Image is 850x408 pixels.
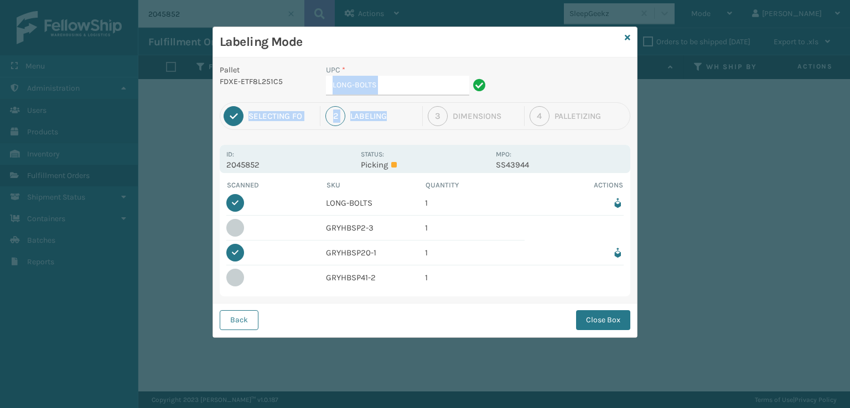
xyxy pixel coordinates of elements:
[361,150,384,158] label: Status:
[226,180,326,191] th: Scanned
[326,240,426,265] td: GRYHBSP20-1
[525,191,624,216] td: Remove from box
[525,180,624,191] th: Actions
[350,111,417,121] div: Labeling
[425,240,525,265] td: 1
[576,310,630,330] button: Close Box
[530,106,550,126] div: 4
[326,180,426,191] th: SKU
[226,160,354,170] p: 2045852
[326,216,426,240] td: GRYHBSP2-3
[425,180,525,191] th: Quantity
[428,106,448,126] div: 3
[361,160,489,170] p: Picking
[496,150,511,158] label: MPO:
[220,64,313,76] p: Pallet
[525,240,624,265] td: Remove from box
[425,265,525,290] td: 1
[326,191,426,216] td: LONG-BOLTS
[224,106,243,126] div: 1
[226,150,234,158] label: Id:
[325,106,345,126] div: 2
[220,34,620,50] h3: Labeling Mode
[220,310,258,330] button: Back
[425,191,525,216] td: 1
[326,64,345,76] label: UPC
[425,216,525,240] td: 1
[554,111,626,121] div: Palletizing
[326,265,426,290] td: GRYHBSP41-2
[220,76,313,87] p: FDXE-ETF8L251C5
[496,160,624,170] p: SS43944
[248,111,315,121] div: Selecting FO
[453,111,519,121] div: Dimensions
